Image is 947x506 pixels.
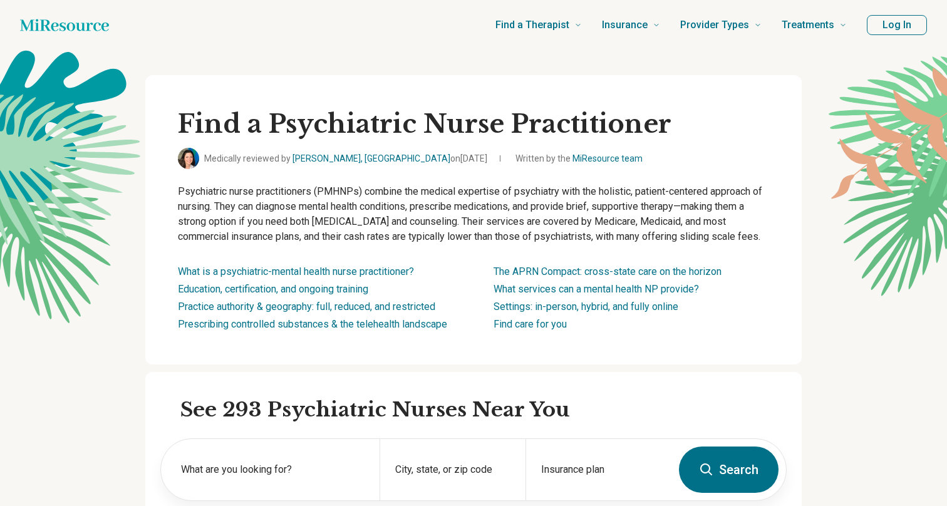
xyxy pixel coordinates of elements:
a: What is a psychiatric-mental health nurse practitioner? [178,266,414,277]
a: Home page [20,13,109,38]
span: on [DATE] [450,153,487,163]
button: Search [679,447,779,493]
a: The APRN Compact: cross-state care on the horizon [494,266,722,277]
a: Prescribing controlled substances & the telehealth landscape [178,318,447,330]
span: Insurance [602,16,648,34]
a: Find care for you [494,318,567,330]
span: Medically reviewed by [204,152,487,165]
p: Psychiatric nurse practitioners (PMHNPs) combine the medical expertise of psychiatry with the hol... [178,184,769,244]
button: Log In [867,15,927,35]
h1: Find a Psychiatric Nurse Practitioner [178,108,769,140]
label: What are you looking for? [181,462,365,477]
a: Education, certification, and ongoing training [178,283,368,295]
span: Provider Types [680,16,749,34]
a: MiResource team [572,153,643,163]
span: Treatments [782,16,834,34]
a: Practice authority & geography: full, reduced, and restricted [178,301,435,312]
a: What services can a mental health NP provide? [494,283,699,295]
span: Find a Therapist [495,16,569,34]
a: Settings: in-person, hybrid, and fully online [494,301,678,312]
h2: See 293 Psychiatric Nurses Near You [180,397,787,423]
span: Written by the [515,152,643,165]
a: [PERSON_NAME], [GEOGRAPHIC_DATA] [292,153,450,163]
